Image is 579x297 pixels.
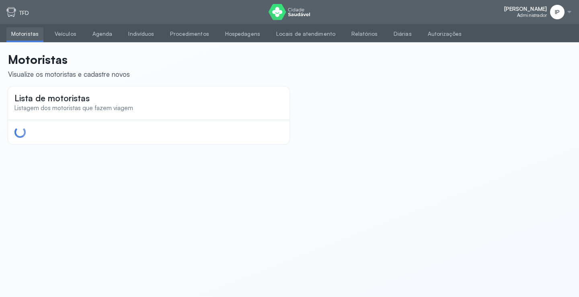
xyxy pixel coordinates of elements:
[423,27,466,41] a: Autorizações
[165,27,214,41] a: Procedimentos
[8,70,130,78] div: Visualize os motoristas e cadastre novos
[517,12,547,18] span: Administrador
[14,93,90,103] span: Lista de motoristas
[271,27,340,41] a: Locais de atendimento
[269,4,310,20] img: logo do Cidade Saudável
[389,27,417,41] a: Diárias
[6,7,16,17] img: tfd.svg
[123,27,159,41] a: Indivíduos
[347,27,382,41] a: Relatórios
[14,104,133,112] span: Listagem dos motoristas que fazem viagem
[555,9,560,16] span: IP
[19,10,29,16] p: TFD
[6,27,43,41] a: Motoristas
[504,6,547,12] span: [PERSON_NAME]
[8,52,130,67] p: Motoristas
[220,27,265,41] a: Hospedagens
[88,27,117,41] a: Agenda
[50,27,81,41] a: Veículos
